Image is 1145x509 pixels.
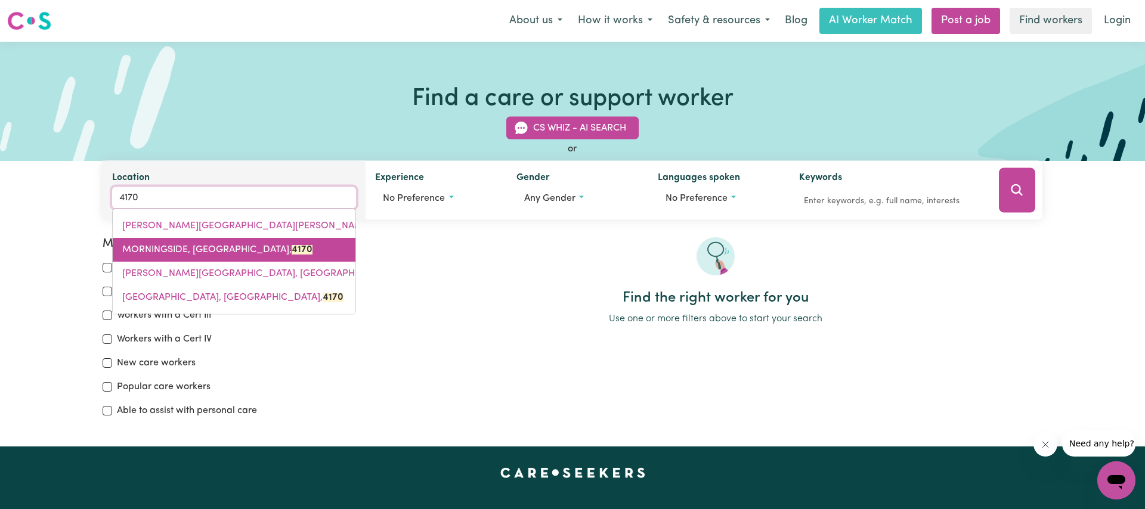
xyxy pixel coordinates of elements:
[122,293,343,302] span: [GEOGRAPHIC_DATA], [GEOGRAPHIC_DATA],
[516,187,639,210] button: Worker gender preference
[1062,430,1135,457] iframe: Message from company
[389,312,1042,326] p: Use one or more filters above to start your search
[1097,461,1135,499] iframe: Button to launch messaging window
[570,8,660,33] button: How it works
[412,85,734,113] h1: Find a care or support worker
[375,170,424,187] label: Experience
[112,170,150,187] label: Location
[799,192,982,210] input: Enter keywords, e.g. full name, interests
[666,194,728,203] span: No preference
[292,245,312,254] mark: 4170
[7,7,51,35] a: Careseekers logo
[113,285,355,309] a: SEVEN HILLS, Queensland, 4170
[117,380,211,394] label: Popular care workers
[999,168,1035,213] button: Search
[819,8,922,34] a: AI Worker Match
[524,194,575,203] span: Any gender
[103,142,1042,156] div: or
[7,10,51,32] img: Careseekers logo
[122,269,420,278] span: [PERSON_NAME][GEOGRAPHIC_DATA], [GEOGRAPHIC_DATA],
[1010,8,1092,34] a: Find workers
[1097,8,1138,34] a: Login
[932,8,1000,34] a: Post a job
[516,170,550,187] label: Gender
[383,194,445,203] span: No preference
[113,238,355,262] a: MORNINGSIDE, Queensland, 4170
[778,8,815,34] a: Blog
[500,468,645,477] a: Careseekers home page
[122,245,312,254] span: MORNINGSIDE, [GEOGRAPHIC_DATA],
[122,221,496,231] span: [PERSON_NAME][GEOGRAPHIC_DATA][PERSON_NAME], [GEOGRAPHIC_DATA],
[1033,433,1057,457] iframe: Close message
[502,8,570,33] button: About us
[375,187,497,210] button: Worker experience options
[117,356,196,370] label: New care workers
[506,117,639,139] button: CS Whiz - AI Search
[323,293,343,302] mark: 4170
[117,308,211,322] label: Workers with a Cert III
[117,332,212,346] label: Workers with a Cert IV
[113,262,355,285] a: NORMAN PARK, Queensland, 4170
[799,170,842,187] label: Keywords
[658,170,740,187] label: Languages spoken
[113,214,355,238] a: CANNON HILL, Queensland, 4170
[103,237,375,251] h2: More filters:
[660,8,778,33] button: Safety & resources
[658,187,780,210] button: Worker language preferences
[389,290,1042,307] h2: Find the right worker for you
[112,187,356,209] input: Enter a suburb
[112,209,356,315] div: menu-options
[117,404,257,418] label: Able to assist with personal care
